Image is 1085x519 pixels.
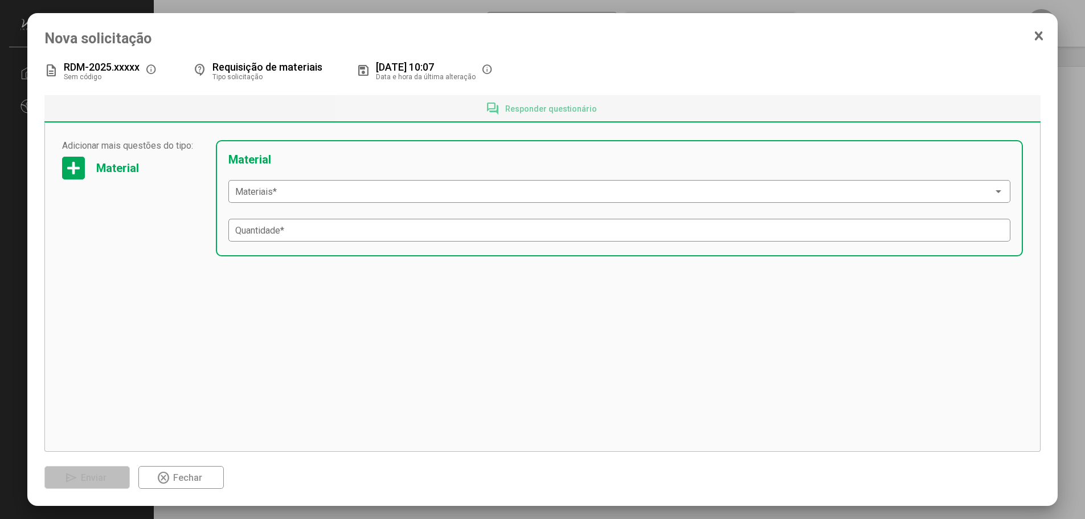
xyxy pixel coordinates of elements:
span: Fechar [173,472,202,483]
div: Material [96,161,139,175]
span: Responder questionário [505,104,597,113]
span: Nova solicitação [44,30,1041,47]
span: Data e hora da última alteração [376,73,476,81]
mat-icon: forum [486,102,499,116]
mat-icon: highlight_off [157,471,170,485]
div: Material [228,153,271,166]
button: Fechar [138,466,224,489]
span: Tipo solicitação [212,73,263,81]
mat-icon: description [44,64,58,77]
span: [DATE] 10:07 [376,61,434,73]
mat-icon: save [357,64,370,77]
span: Adicionar mais questões do tipo: [62,140,204,151]
mat-icon: info [481,64,495,77]
mat-icon: send [64,471,78,485]
span: Sem código [64,73,101,81]
button: Enviar [44,466,130,489]
span: RDM-2025.xxxxx [64,61,140,73]
span: Enviar [81,472,107,483]
mat-icon: info [145,64,159,77]
mat-icon: contact_support [193,64,207,77]
span: Requisição de materiais [212,61,322,73]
